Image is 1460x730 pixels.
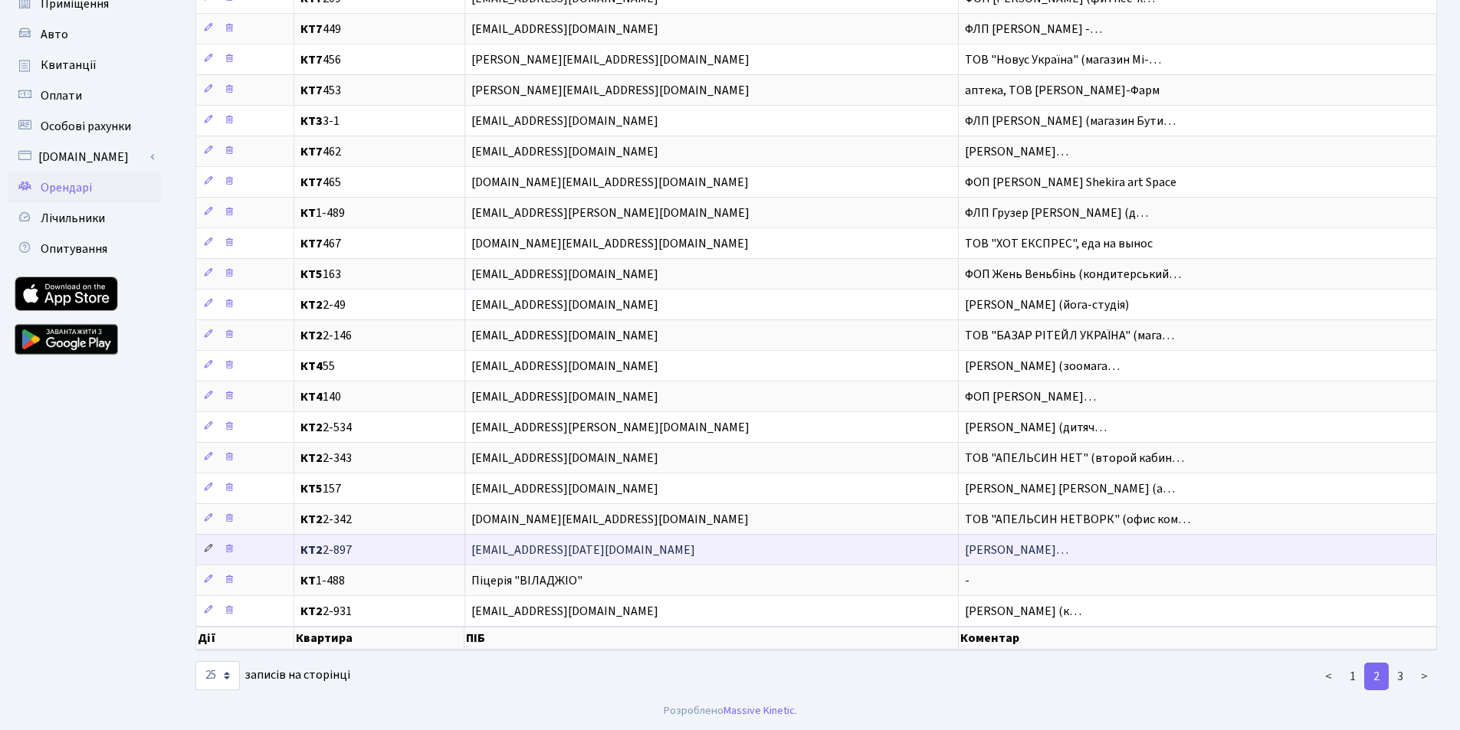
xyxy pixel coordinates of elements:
[471,268,953,280] span: [EMAIL_ADDRESS][DOMAIN_NAME]
[471,146,953,158] span: [EMAIL_ADDRESS][DOMAIN_NAME]
[965,113,1176,129] span: ФЛП [PERSON_NAME] (магазин Бути…
[8,19,161,50] a: Авто
[300,205,316,221] b: КТ
[300,84,458,97] span: 453
[471,391,953,403] span: [EMAIL_ADDRESS][DOMAIN_NAME]
[300,235,323,252] b: КТ7
[965,419,1107,436] span: [PERSON_NAME] (дитяч…
[1364,663,1389,690] a: 2
[965,388,1096,405] span: ФОП [PERSON_NAME]…
[471,176,953,188] span: [DOMAIN_NAME][EMAIL_ADDRESS][DOMAIN_NAME]
[965,51,1161,68] span: ТОВ "Новус Україна" (магазин Мі-…
[300,511,323,528] b: КТ2
[300,358,323,375] b: КТ4
[464,627,959,650] th: ПІБ
[471,605,953,617] span: [EMAIL_ADDRESS][DOMAIN_NAME]
[300,327,323,344] b: КТ2
[965,205,1148,221] span: ФЛП Грузер [PERSON_NAME] (д…
[471,544,953,556] span: [EMAIL_ADDRESS][DATE][DOMAIN_NAME]
[300,207,458,219] span: 1-489
[664,702,797,719] div: Розроблено .
[471,207,953,219] span: [EMAIL_ADDRESS][PERSON_NAME][DOMAIN_NAME]
[41,26,68,43] span: Авто
[471,421,953,434] span: [EMAIL_ADDRESS][PERSON_NAME][DOMAIN_NAME]
[965,266,1181,283] span: ФОП Жень Веньбінь (кондитерський…
[471,299,953,311] span: [EMAIL_ADDRESS][DOMAIN_NAME]
[471,84,953,97] span: [PERSON_NAME][EMAIL_ADDRESS][DOMAIN_NAME]
[965,82,1160,99] span: аптека, ТОВ [PERSON_NAME]-Фарм
[300,21,323,38] b: КТ7
[300,146,458,158] span: 462
[8,234,161,264] a: Опитування
[965,143,1068,160] span: [PERSON_NAME]…
[300,450,323,466] b: КТ2
[300,605,458,617] span: 2-931
[41,241,107,257] span: Опитування
[8,142,161,172] a: [DOMAIN_NAME]
[471,452,953,464] span: [EMAIL_ADDRESS][DOMAIN_NAME]
[1412,663,1437,690] a: >
[300,391,458,403] span: 140
[300,54,458,66] span: 456
[300,388,323,405] b: КТ4
[8,203,161,234] a: Лічильники
[471,360,953,372] span: [EMAIL_ADDRESS][DOMAIN_NAME]
[965,358,1120,375] span: [PERSON_NAME] (зоомага…
[41,118,131,135] span: Особові рахунки
[8,172,161,203] a: Орендарі
[1340,663,1365,690] a: 1
[471,115,953,127] span: [EMAIL_ADDRESS][DOMAIN_NAME]
[300,176,458,188] span: 465
[300,421,458,434] span: 2-534
[959,627,1437,650] th: Коментар
[300,174,323,191] b: КТ7
[965,542,1068,558] span: [PERSON_NAME]…
[300,483,458,495] span: 157
[41,179,92,196] span: Орендарі
[300,542,323,558] b: КТ2
[300,544,458,556] span: 2-897
[965,572,970,589] span: -
[965,511,1190,528] span: ТОВ "АПЕЛЬСИН НЕТВОРК" (офис ком…
[1388,663,1412,690] a: 3
[300,360,458,372] span: 55
[965,480,1175,497] span: [PERSON_NAME] [PERSON_NAME] (а…
[300,513,458,525] span: 2-342
[965,603,1081,620] span: [PERSON_NAME] (к…
[300,113,323,129] b: КТ3
[965,296,1129,313] span: [PERSON_NAME] (йога-студія)
[300,575,458,587] span: 1-488
[300,82,323,99] b: КТ7
[294,627,464,650] th: Квартира
[965,450,1184,466] span: ТОВ "АПЕЛЬСИН НЕТ" (второй кабин…
[8,50,161,80] a: Квитанції
[300,51,323,68] b: КТ7
[471,483,953,495] span: [EMAIL_ADDRESS][DOMAIN_NAME]
[300,452,458,464] span: 2-343
[300,572,316,589] b: КТ
[471,54,953,66] span: [PERSON_NAME][EMAIL_ADDRESS][DOMAIN_NAME]
[41,210,105,227] span: Лічильники
[300,480,323,497] b: КТ5
[300,266,323,283] b: КТ5
[300,419,323,436] b: КТ2
[300,23,458,35] span: 449
[195,661,240,690] select: записів на сторінці
[471,237,953,250] span: [DOMAIN_NAME][EMAIL_ADDRESS][DOMAIN_NAME]
[965,21,1102,38] span: ФЛП [PERSON_NAME] -…
[300,329,458,342] span: 2-146
[300,268,458,280] span: 163
[1316,663,1341,690] a: <
[471,329,953,342] span: [EMAIL_ADDRESS][DOMAIN_NAME]
[471,23,953,35] span: [EMAIL_ADDRESS][DOMAIN_NAME]
[300,603,323,620] b: КТ2
[8,80,161,111] a: Оплати
[471,575,953,587] span: Піцерія "ВІЛАДЖІО"
[41,57,97,74] span: Квитанції
[965,174,1176,191] span: ФОП [PERSON_NAME] Shekira art Space
[300,296,323,313] b: КТ2
[195,661,350,690] label: записів на сторінці
[300,299,458,311] span: 2-49
[965,327,1174,344] span: ТОВ "БАЗАР РІТЕЙЛ УКРАЇНА" (мага…
[41,87,82,104] span: Оплати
